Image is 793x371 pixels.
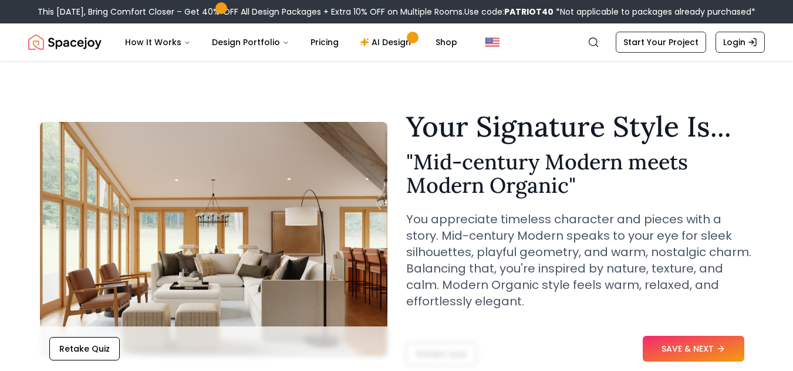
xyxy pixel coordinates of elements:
button: How It Works [116,30,200,54]
a: Login [716,32,765,53]
a: Start Your Project [616,32,706,53]
button: Design Portfolio [203,30,299,54]
span: *Not applicable to packages already purchased* [554,6,755,18]
img: Spacejoy Logo [28,30,102,54]
p: You appreciate timeless character and pieces with a story. Mid-century Modern speaks to your eye ... [406,211,754,309]
a: Spacejoy [28,30,102,54]
img: Mid-century Modern meets Modern Organic Style Example [40,122,387,356]
span: Use code: [464,6,554,18]
a: Shop [426,30,467,54]
h2: " Mid-century Modern meets Modern Organic " [406,150,754,197]
button: SAVE & NEXT [643,336,744,362]
button: Retake Quiz [49,337,120,360]
a: Pricing [301,30,348,54]
a: AI Design [350,30,424,54]
nav: Global [28,23,765,61]
b: PATRIOT40 [504,6,554,18]
nav: Main [116,30,467,54]
img: United States [485,35,500,49]
div: This [DATE], Bring Comfort Closer – Get 40% OFF All Design Packages + Extra 10% OFF on Multiple R... [38,6,755,18]
h1: Your Signature Style Is... [406,113,754,141]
